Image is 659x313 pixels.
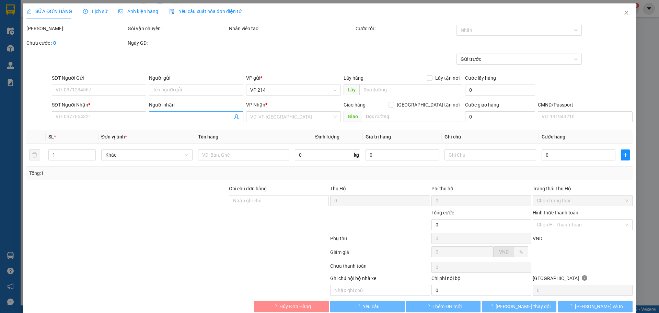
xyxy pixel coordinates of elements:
[465,85,535,96] input: Cước lấy hàng
[234,114,240,120] span: user-add
[254,301,329,312] button: Hủy Đơn Hàng
[567,304,575,309] span: loading
[558,301,633,312] button: [PERSON_NAME] và In
[344,84,359,95] span: Lấy
[229,25,354,32] div: Nhân viên tạo:
[128,39,228,47] div: Ngày GD:
[425,304,432,309] span: loading
[488,304,496,309] span: loading
[330,275,430,285] div: Ghi chú nội bộ nhà xe
[118,9,158,14] span: Ảnh kiện hàng
[344,102,366,108] span: Giao hàng
[52,74,146,82] div: SĐT Người Gửi
[533,210,578,215] label: Hình thức thanh toán
[330,301,405,312] button: Yêu cầu
[465,102,499,108] label: Cước giao hàng
[330,285,430,296] input: Nhập ghi chú
[621,152,629,158] span: plus
[83,9,107,14] span: Lịch sử
[53,40,56,46] b: 0
[366,134,391,139] span: Giá trị hàng
[519,249,523,255] span: %
[537,195,628,206] span: Chọn trạng thái
[431,275,531,285] div: Chi phí nội bộ
[101,134,127,139] span: Đơn vị tính
[442,130,539,144] th: Ghi chú
[445,149,536,160] input: Ghi Chú
[582,275,587,281] span: info-circle
[7,48,14,58] span: Nơi gửi:
[356,25,455,32] div: Cước rồi :
[246,74,341,82] div: VP gửi
[149,74,243,82] div: Người gửi
[169,9,242,14] span: Yêu cầu xuất hóa đơn điện tử
[533,185,633,192] div: Trạng thái Thu Hộ
[431,185,531,195] div: Phí thu hộ
[329,248,431,260] div: Giảm giá
[26,25,126,32] div: [PERSON_NAME]:
[48,134,54,139] span: SL
[315,134,340,139] span: Định lượng
[29,169,254,177] div: Tổng: 1
[329,262,431,274] div: Chưa thanh toán
[329,235,431,247] div: Phụ thu
[344,111,362,122] span: Giao
[330,186,346,191] span: Thu Hộ
[26,9,72,14] span: SỬA ĐƠN HÀNG
[67,26,97,31] span: 21409250527
[169,9,175,14] img: icon
[26,39,126,47] div: Chưa cước :
[621,149,630,160] button: plus
[18,11,56,37] strong: CÔNG TY TNHH [GEOGRAPHIC_DATA] 214 QL13 - P.26 - Q.BÌNH THẠNH - TP HCM 1900888606
[461,54,578,64] span: Gửi trước
[29,149,40,160] button: delete
[617,3,636,23] button: Close
[432,303,462,310] span: Thêm ĐH mới
[279,303,311,310] span: Hủy Đơn Hàng
[538,101,632,109] div: CMND/Passport
[7,15,16,33] img: logo
[353,149,360,160] span: kg
[355,304,363,309] span: loading
[83,9,88,14] span: clock-circle
[53,48,63,58] span: Nơi nhận:
[394,101,462,109] span: [GEOGRAPHIC_DATA] tận nơi
[482,301,556,312] button: [PERSON_NAME] thay đổi
[149,101,243,109] div: Người nhận
[575,303,623,310] span: [PERSON_NAME] và In
[198,134,218,139] span: Tên hàng
[533,236,542,241] span: VND
[52,101,146,109] div: SĐT Người Nhận
[499,249,509,255] span: VND
[229,195,329,206] input: Ghi chú đơn hàng
[542,134,565,139] span: Cước hàng
[128,25,228,32] div: Gói vận chuyển:
[69,48,95,56] span: PV [PERSON_NAME]
[26,9,31,14] span: edit
[533,275,633,285] div: [GEOGRAPHIC_DATA]
[431,210,454,215] span: Tổng cước
[344,75,363,81] span: Lấy hàng
[105,150,188,160] span: Khác
[24,41,80,46] strong: BIÊN NHẬN GỬI HÀNG HOÁ
[272,304,279,309] span: loading
[496,303,551,310] span: [PERSON_NAME] thay đổi
[359,84,462,95] input: Dọc đường
[465,111,535,122] input: Cước giao hàng
[624,10,629,15] span: close
[251,85,337,95] span: VP 214
[118,9,123,14] span: picture
[229,186,267,191] label: Ghi chú đơn hàng
[432,74,462,82] span: Lấy tận nơi
[465,75,496,81] label: Cước lấy hàng
[362,111,462,122] input: Dọc đường
[198,149,289,160] input: VD: Bàn, Ghế
[406,301,481,312] button: Thêm ĐH mới
[65,31,97,36] span: 07:36:02 [DATE]
[246,102,266,108] span: VP Nhận
[363,303,380,310] span: Yêu cầu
